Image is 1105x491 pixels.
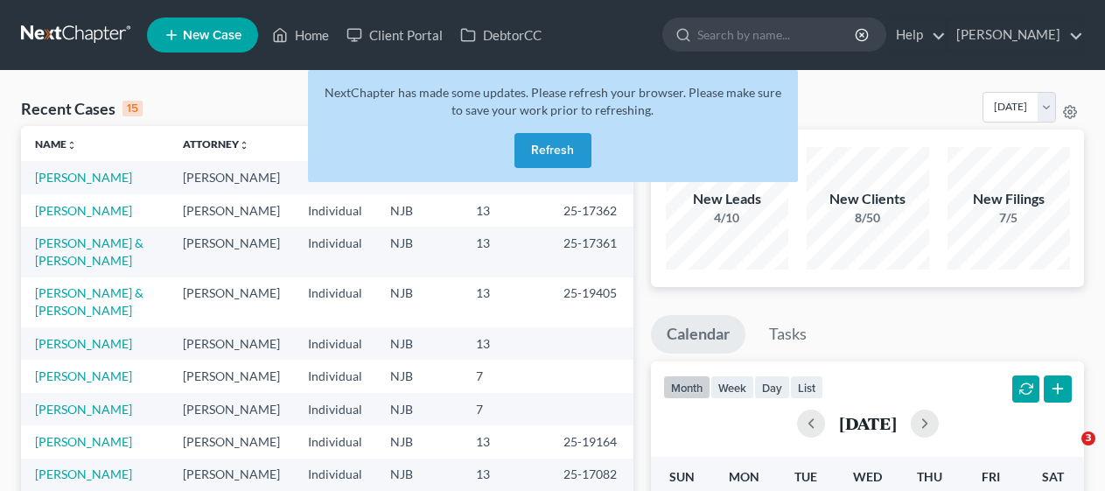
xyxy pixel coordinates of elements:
[35,368,132,383] a: [PERSON_NAME]
[376,277,462,327] td: NJB
[376,459,462,491] td: NJB
[549,194,633,227] td: 25-17362
[754,375,790,399] button: day
[729,469,759,484] span: Mon
[549,459,633,491] td: 25-17082
[853,469,882,484] span: Wed
[1046,431,1088,473] iframe: Intercom live chat
[887,19,946,51] a: Help
[35,137,77,151] a: Nameunfold_more
[294,459,376,491] td: Individual
[35,466,132,481] a: [PERSON_NAME]
[169,161,294,193] td: [PERSON_NAME]
[169,393,294,425] td: [PERSON_NAME]
[514,133,591,168] button: Refresh
[35,235,143,268] a: [PERSON_NAME] & [PERSON_NAME]
[948,209,1070,227] div: 7/5
[294,227,376,277] td: Individual
[839,414,897,432] h2: [DATE]
[710,375,754,399] button: week
[807,209,929,227] div: 8/50
[169,227,294,277] td: [PERSON_NAME]
[794,469,817,484] span: Tue
[122,101,143,116] div: 15
[239,140,249,151] i: unfold_more
[35,203,132,218] a: [PERSON_NAME]
[1081,431,1095,445] span: 3
[807,189,929,209] div: New Clients
[462,459,549,491] td: 13
[462,327,549,360] td: 13
[169,459,294,491] td: [PERSON_NAME]
[35,285,143,318] a: [PERSON_NAME] & [PERSON_NAME]
[948,189,1070,209] div: New Filings
[697,18,857,51] input: Search by name...
[790,375,823,399] button: list
[376,327,462,360] td: NJB
[669,469,695,484] span: Sun
[982,469,1000,484] span: Fri
[651,315,745,354] a: Calendar
[35,336,132,351] a: [PERSON_NAME]
[666,209,788,227] div: 4/10
[169,277,294,327] td: [PERSON_NAME]
[35,402,132,417] a: [PERSON_NAME]
[183,137,249,151] a: Attorneyunfold_more
[35,170,132,185] a: [PERSON_NAME]
[462,360,549,392] td: 7
[753,315,822,354] a: Tasks
[917,469,942,484] span: Thu
[376,360,462,392] td: NJB
[549,277,633,327] td: 25-19405
[263,19,338,51] a: Home
[451,19,550,51] a: DebtorCC
[663,375,710,399] button: month
[169,194,294,227] td: [PERSON_NAME]
[169,425,294,458] td: [PERSON_NAME]
[338,19,451,51] a: Client Portal
[294,327,376,360] td: Individual
[462,393,549,425] td: 7
[462,425,549,458] td: 13
[294,194,376,227] td: Individual
[66,140,77,151] i: unfold_more
[462,277,549,327] td: 13
[294,393,376,425] td: Individual
[294,161,376,193] td: Individual
[1042,469,1064,484] span: Sat
[35,434,132,449] a: [PERSON_NAME]
[948,19,1083,51] a: [PERSON_NAME]
[21,98,143,119] div: Recent Cases
[294,277,376,327] td: Individual
[325,85,781,117] span: NextChapter has made some updates. Please refresh your browser. Please make sure to save your wor...
[376,227,462,277] td: NJB
[549,425,633,458] td: 25-19164
[294,425,376,458] td: Individual
[376,194,462,227] td: NJB
[376,425,462,458] td: NJB
[294,360,376,392] td: Individual
[462,227,549,277] td: 13
[183,29,241,42] span: New Case
[462,194,549,227] td: 13
[666,189,788,209] div: New Leads
[169,327,294,360] td: [PERSON_NAME]
[376,393,462,425] td: NJB
[169,360,294,392] td: [PERSON_NAME]
[549,227,633,277] td: 25-17361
